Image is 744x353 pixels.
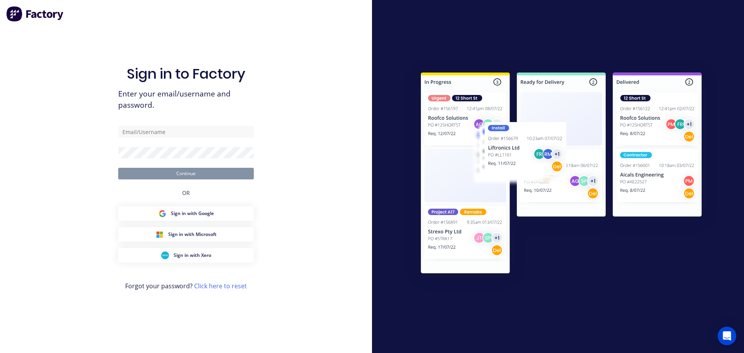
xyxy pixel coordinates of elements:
button: Google Sign inSign in with Google [118,206,254,221]
img: Factory [6,6,64,22]
div: OR [182,179,190,206]
h1: Sign in to Factory [127,65,245,82]
img: Microsoft Sign in [156,231,164,238]
div: Open Intercom Messenger [718,327,736,345]
span: Sign in with Microsoft [168,231,217,238]
span: Sign in with Google [171,210,214,217]
img: Xero Sign in [161,251,169,259]
span: Sign in with Xero [174,252,211,259]
a: Click here to reset [194,282,247,290]
button: Microsoft Sign inSign in with Microsoft [118,227,254,242]
span: Enter your email/username and password. [118,88,254,111]
button: Continue [118,168,254,179]
img: Sign in [404,57,719,292]
button: Xero Sign inSign in with Xero [118,248,254,263]
img: Google Sign in [158,210,166,217]
span: Forgot your password? [125,281,247,291]
input: Email/Username [118,126,254,138]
